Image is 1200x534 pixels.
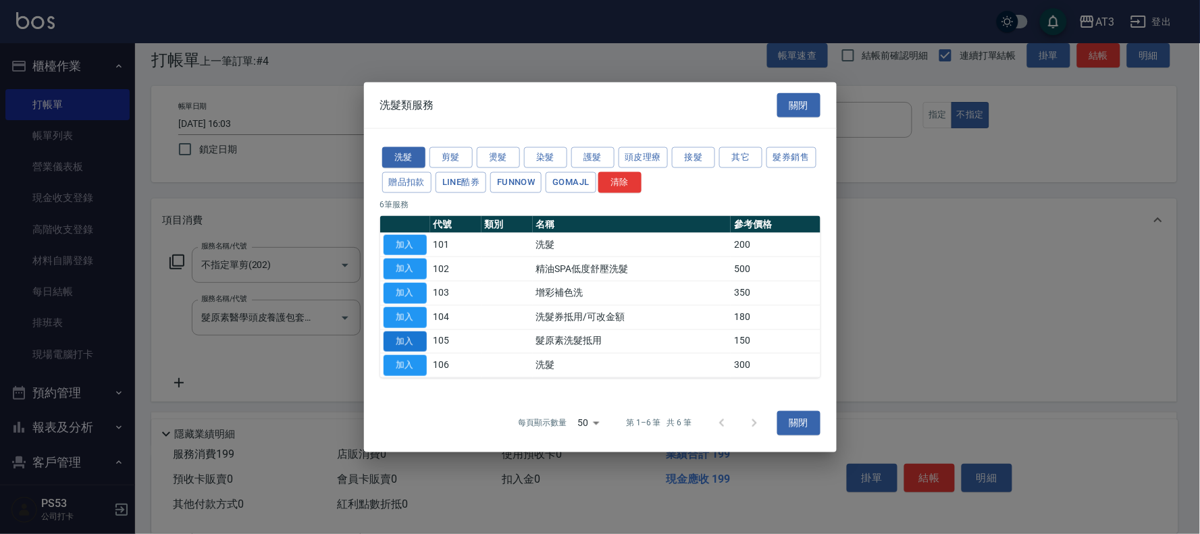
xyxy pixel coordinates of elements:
[524,147,567,168] button: 染髮
[384,234,427,255] button: 加入
[731,353,820,377] td: 300
[731,329,820,354] td: 150
[384,306,427,327] button: 加入
[430,215,481,233] th: 代號
[430,329,481,354] td: 105
[429,147,473,168] button: 剪髮
[384,355,427,376] button: 加入
[533,329,731,354] td: 髮原素洗髮抵用
[626,417,692,429] p: 第 1–6 筆 共 6 筆
[731,281,820,305] td: 350
[777,92,820,117] button: 關閉
[619,147,669,168] button: 頭皮理療
[380,98,434,111] span: 洗髮類服務
[572,405,604,442] div: 50
[533,233,731,257] td: 洗髮
[731,215,820,233] th: 參考價格
[719,147,762,168] button: 其它
[518,417,567,429] p: 每頁顯示數量
[436,171,486,192] button: LINE酷券
[533,281,731,305] td: 增彩補色洗
[546,171,596,192] button: GOMAJL
[430,305,481,329] td: 104
[477,147,520,168] button: 燙髮
[766,147,816,168] button: 髮券銷售
[384,331,427,352] button: 加入
[571,147,615,168] button: 護髮
[533,215,731,233] th: 名稱
[430,233,481,257] td: 101
[672,147,715,168] button: 接髮
[384,259,427,279] button: 加入
[481,215,533,233] th: 類別
[430,281,481,305] td: 103
[382,147,425,168] button: 洗髮
[430,257,481,281] td: 102
[598,171,642,192] button: 清除
[533,257,731,281] td: 精油SPA低度舒壓洗髮
[731,257,820,281] td: 500
[533,353,731,377] td: 洗髮
[731,233,820,257] td: 200
[380,198,820,210] p: 6 筆服務
[384,283,427,304] button: 加入
[382,171,432,192] button: 贈品扣款
[731,305,820,329] td: 180
[777,411,820,436] button: 關閉
[533,305,731,329] td: 洗髮券抵用/可改金額
[430,353,481,377] td: 106
[490,171,542,192] button: FUNNOW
